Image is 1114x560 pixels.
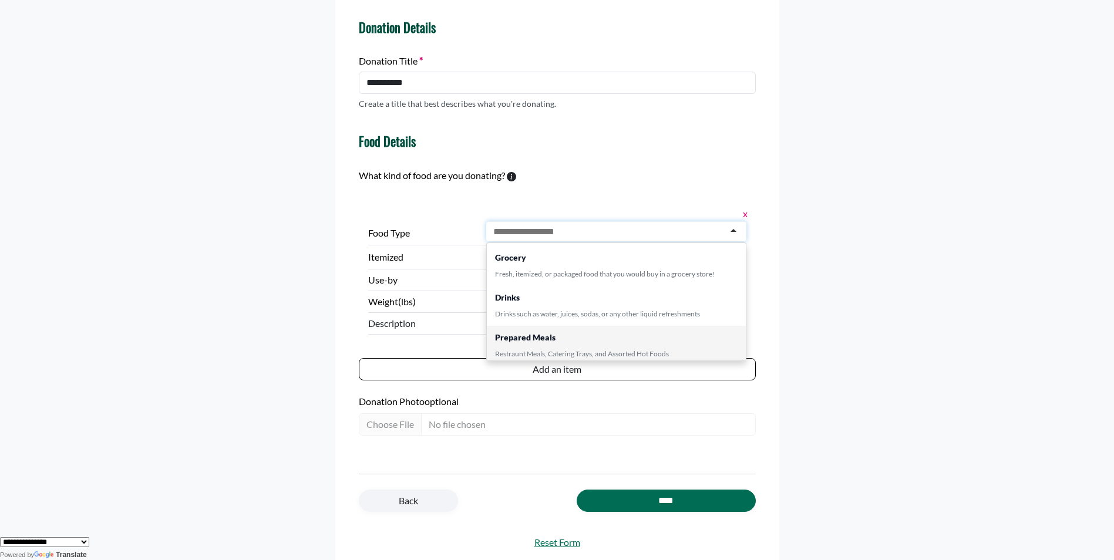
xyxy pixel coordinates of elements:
svg: To calculate environmental impacts, we follow the Food Loss + Waste Protocol [507,172,516,181]
div: Grocery [495,252,738,264]
a: Back [359,490,458,512]
div: Restraunt Meals, Catering Trays, and Assorted Hot Foods [495,348,738,360]
a: Translate [34,551,87,559]
label: Weight [368,295,482,309]
span: optional [425,396,459,407]
div: Fresh, itemized, or packaged food that you would buy in a grocery store! [495,268,738,280]
label: What kind of food are you donating? [359,168,505,183]
label: Food Type [368,226,482,240]
button: Add an item [359,358,756,380]
label: Donation Title [359,54,423,68]
h4: Donation Details [359,19,756,35]
label: Itemized [368,250,482,264]
div: Prepared Meals [495,332,738,343]
span: Description [368,316,482,330]
button: x [739,206,746,221]
label: Donation Photo [359,394,756,409]
p: Create a title that best describes what you're donating. [359,97,556,110]
span: (lbs) [398,296,416,307]
label: Use-by [368,273,482,287]
div: Drinks [495,292,738,303]
div: Drinks such as water, juices, sodas, or any other liquid refreshments [495,308,738,320]
h4: Food Details [359,133,416,149]
img: Google Translate [34,551,56,559]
